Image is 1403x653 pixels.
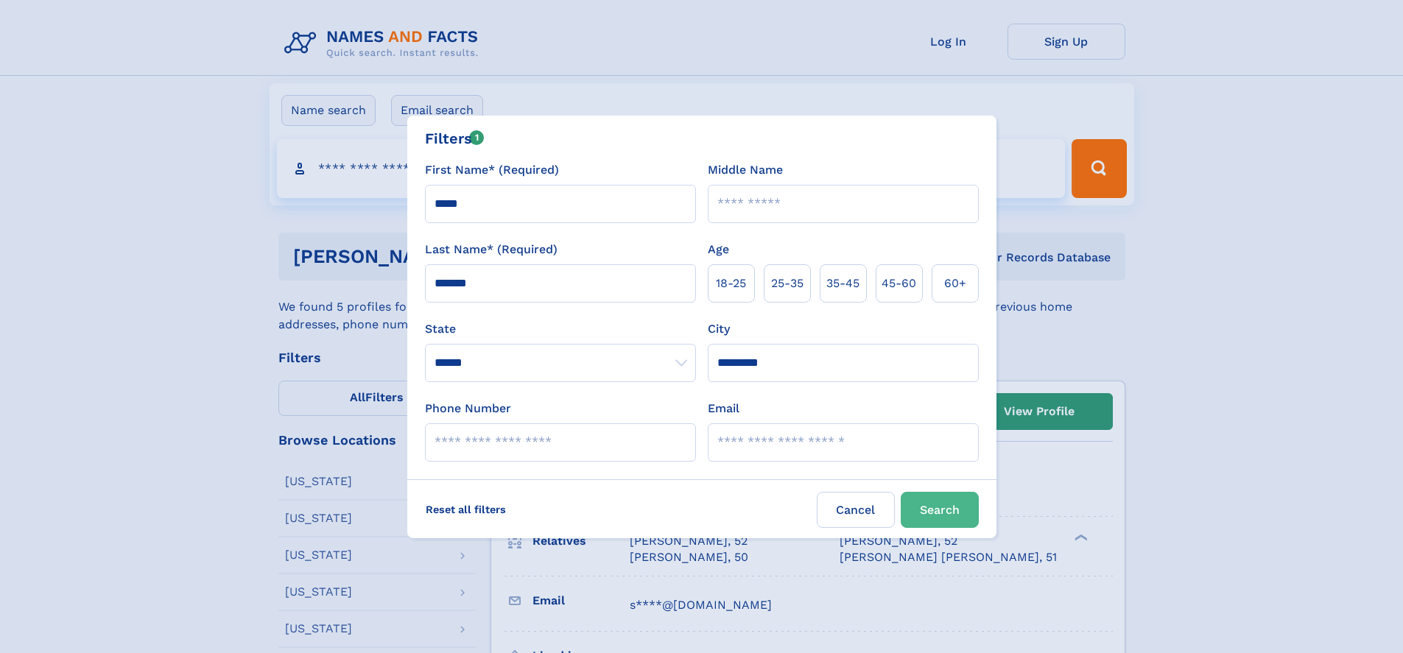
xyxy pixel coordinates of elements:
span: 25‑35 [771,275,804,292]
span: 60+ [944,275,966,292]
label: Last Name* (Required) [425,241,558,258]
label: City [708,320,730,338]
button: Search [901,492,979,528]
div: Filters [425,127,485,149]
label: Cancel [817,492,895,528]
label: First Name* (Required) [425,161,559,179]
label: Email [708,400,739,417]
span: 45‑60 [882,275,916,292]
label: Age [708,241,729,258]
span: 18‑25 [716,275,746,292]
label: Middle Name [708,161,783,179]
span: 35‑45 [826,275,859,292]
label: State [425,320,696,338]
label: Reset all filters [416,492,516,527]
label: Phone Number [425,400,511,417]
